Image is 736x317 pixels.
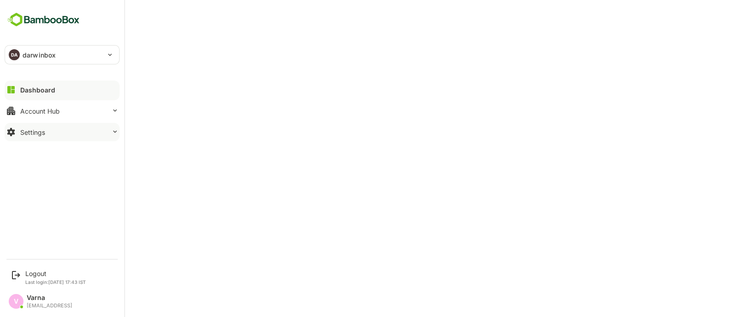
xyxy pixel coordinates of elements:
button: Dashboard [5,81,120,99]
p: darwinbox [23,50,56,60]
img: BambooboxFullLogoMark.5f36c76dfaba33ec1ec1367b70bb1252.svg [5,11,82,29]
div: DAdarwinbox [5,46,119,64]
p: Last login: [DATE] 17:43 IST [25,279,86,285]
div: Varna [27,294,72,302]
div: V [9,294,23,309]
div: [EMAIL_ADDRESS] [27,303,72,309]
div: Logout [25,270,86,277]
div: Account Hub [20,107,60,115]
button: Settings [5,123,120,141]
button: Account Hub [5,102,120,120]
div: DA [9,49,20,60]
div: Dashboard [20,86,55,94]
div: Settings [20,128,45,136]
